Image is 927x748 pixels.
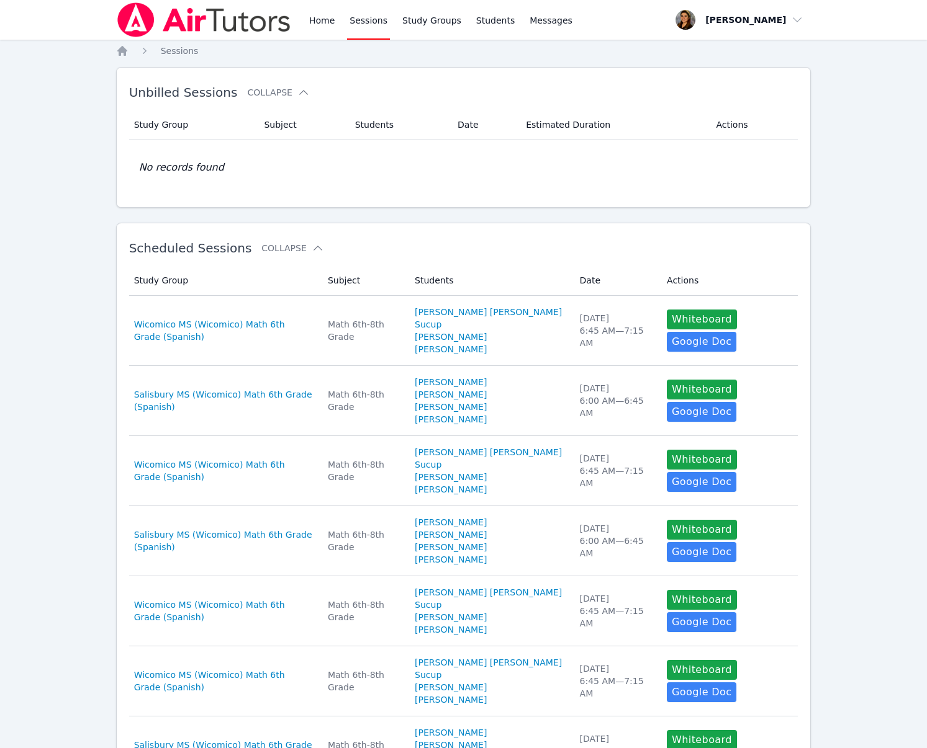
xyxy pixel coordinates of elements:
a: [PERSON_NAME] [415,726,487,739]
a: Salisbury MS (Wicomico) Math 6th Grade (Spanish) [134,388,313,413]
th: Subject [320,265,407,296]
a: [PERSON_NAME] [415,413,487,425]
nav: Breadcrumb [116,45,812,57]
a: Google Doc [667,332,736,352]
span: Sessions [161,46,199,56]
a: Google Doc [667,472,736,492]
a: [PERSON_NAME] [415,693,487,706]
div: [DATE] 6:45 AM — 7:15 AM [580,662,652,700]
tr: Salisbury MS (Wicomico) Math 6th Grade (Spanish)Math 6th-8th Grade[PERSON_NAME][PERSON_NAME][PERS... [129,366,798,436]
span: Messages [530,14,572,27]
th: Subject [256,110,347,140]
a: [PERSON_NAME] [415,343,487,355]
button: Whiteboard [667,590,737,610]
a: [PERSON_NAME] [415,471,487,483]
a: [PERSON_NAME] [415,611,487,623]
a: Google Doc [667,402,736,422]
tr: Wicomico MS (Wicomico) Math 6th Grade (Spanish)Math 6th-8th Grade[PERSON_NAME] [PERSON_NAME] Sucu... [129,646,798,716]
div: Math 6th-8th Grade [328,669,400,693]
button: Whiteboard [667,660,737,680]
a: Wicomico MS (Wicomico) Math 6th Grade (Spanish) [134,599,313,623]
a: Wicomico MS (Wicomico) Math 6th Grade (Spanish) [134,318,313,343]
th: Estimated Duration [518,110,708,140]
div: [DATE] 6:45 AM — 7:15 AM [580,312,652,349]
th: Students [407,265,572,296]
button: Whiteboard [667,380,737,399]
a: Sessions [161,45,199,57]
a: Google Doc [667,612,736,632]
a: [PERSON_NAME] [PERSON_NAME] Sucup [415,446,564,471]
div: [DATE] 6:00 AM — 6:45 AM [580,382,652,419]
a: Wicomico MS (Wicomico) Math 6th Grade (Spanish) [134,669,313,693]
tr: Wicomico MS (Wicomico) Math 6th Grade (Spanish)Math 6th-8th Grade[PERSON_NAME] [PERSON_NAME] Sucu... [129,296,798,366]
span: Unbilled Sessions [129,85,238,100]
a: [PERSON_NAME] [415,376,487,388]
th: Study Group [129,265,320,296]
th: Study Group [129,110,257,140]
button: Whiteboard [667,309,737,329]
a: Salisbury MS (Wicomico) Math 6th Grade (Spanish) [134,528,313,553]
th: Date [450,110,518,140]
a: [PERSON_NAME] [415,541,487,553]
a: [PERSON_NAME] [415,331,487,343]
button: Collapse [261,242,323,254]
th: Date [572,265,659,296]
a: Wicomico MS (Wicomico) Math 6th Grade (Spanish) [134,458,313,483]
a: [PERSON_NAME] [415,681,487,693]
a: [PERSON_NAME] [PERSON_NAME] Sucup [415,306,564,331]
th: Actions [708,110,798,140]
a: Google Doc [667,682,736,702]
div: Math 6th-8th Grade [328,388,400,413]
tr: Wicomico MS (Wicomico) Math 6th Grade (Spanish)Math 6th-8th Grade[PERSON_NAME] [PERSON_NAME] Sucu... [129,436,798,506]
a: [PERSON_NAME] [415,623,487,636]
td: No records found [129,140,798,195]
a: [PERSON_NAME] [415,528,487,541]
a: [PERSON_NAME] [415,516,487,528]
img: Air Tutors [116,2,292,37]
div: [DATE] 6:45 AM — 7:15 AM [580,592,652,630]
button: Whiteboard [667,450,737,470]
a: [PERSON_NAME] [415,553,487,566]
div: [DATE] 6:45 AM — 7:15 AM [580,452,652,489]
a: [PERSON_NAME] [415,401,487,413]
a: Google Doc [667,542,736,562]
div: Math 6th-8th Grade [328,528,400,553]
div: Math 6th-8th Grade [328,599,400,623]
a: [PERSON_NAME] [415,483,487,496]
th: Actions [659,265,798,296]
th: Students [348,110,450,140]
tr: Salisbury MS (Wicomico) Math 6th Grade (Spanish)Math 6th-8th Grade[PERSON_NAME][PERSON_NAME][PERS... [129,506,798,576]
div: Math 6th-8th Grade [328,318,400,343]
a: [PERSON_NAME] [PERSON_NAME] Sucup [415,586,564,611]
tr: Wicomico MS (Wicomico) Math 6th Grade (Spanish)Math 6th-8th Grade[PERSON_NAME] [PERSON_NAME] Sucu... [129,576,798,646]
div: Math 6th-8th Grade [328,458,400,483]
button: Collapse [247,86,309,99]
a: [PERSON_NAME] [PERSON_NAME] Sucup [415,656,564,681]
a: [PERSON_NAME] [415,388,487,401]
span: Scheduled Sessions [129,241,252,256]
div: [DATE] 6:00 AM — 6:45 AM [580,522,652,559]
button: Whiteboard [667,520,737,540]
